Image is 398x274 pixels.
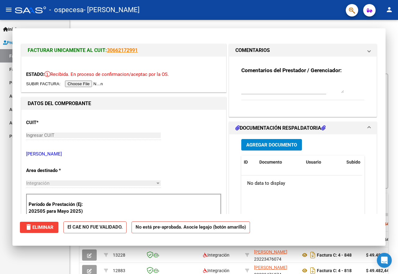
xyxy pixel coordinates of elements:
[241,156,257,169] datatable-header-cell: ID
[84,3,140,17] span: - [PERSON_NAME]
[346,160,360,165] span: Subido
[241,175,362,191] div: No data to display
[257,156,303,169] datatable-header-cell: Documento
[203,253,229,258] span: Integración
[49,3,84,17] span: - ospecesa
[229,122,377,134] mat-expansion-panel-header: DOCUMENTACIÓN RESPALDATORIA
[113,268,125,273] span: 12883
[309,250,317,260] i: Descargar documento
[29,201,86,215] p: Período de Prestación (Ej: 202505 para Mayo 2025)
[3,26,19,33] span: Inicio
[5,6,12,13] mat-icon: menu
[366,268,389,273] strong: $ 49.482,44
[44,72,169,77] span: Recibida. En proceso de confirmacion/aceptac por la OS.
[386,6,393,13] mat-icon: person
[113,253,125,258] span: 13228
[229,134,377,263] div: DOCUMENTACIÓN RESPALDATORIA
[254,248,296,262] div: 23223476074
[254,249,287,254] span: [PERSON_NAME]
[132,221,250,234] strong: No está pre-aprobada. Asocie legajo (botón amarillo)
[235,124,326,132] h1: DOCUMENTACIÓN RESPALDATORIA
[303,156,344,169] datatable-header-cell: Usuario
[254,265,287,270] span: [PERSON_NAME]
[235,47,270,54] h1: COMENTARIOS
[317,268,352,273] strong: Factura C: 4 - 818
[28,100,91,106] strong: DATOS DEL COMPROBANTE
[203,268,229,273] span: Integración
[366,253,389,258] strong: $ 49.482,44
[20,222,58,233] button: Eliminar
[344,156,375,169] datatable-header-cell: Subido
[241,139,302,151] button: Agregar Documento
[26,119,85,126] p: CUIT
[26,151,221,158] p: [PERSON_NAME]
[3,39,60,46] span: Prestadores / Proveedores
[26,180,49,186] span: Integración
[259,160,282,165] span: Documento
[306,160,321,165] span: Usuario
[28,47,107,53] span: FACTURAR UNICAMENTE AL CUIT:
[107,47,138,53] a: 30662172991
[229,57,377,117] div: COMENTARIOS
[63,221,127,234] strong: El CAE NO FUE VALIDADO.
[229,44,377,57] mat-expansion-panel-header: COMENTARIOS
[244,160,248,165] span: ID
[26,72,44,77] span: ESTADO:
[377,253,392,268] div: Open Intercom Messenger
[26,167,85,174] p: Area destinado *
[25,223,32,231] mat-icon: delete
[241,67,342,73] strong: Comentarios del Prestador / Gerenciador:
[25,225,53,230] span: Eliminar
[317,253,352,258] strong: Factura C: 4 - 848
[246,142,297,148] span: Agregar Documento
